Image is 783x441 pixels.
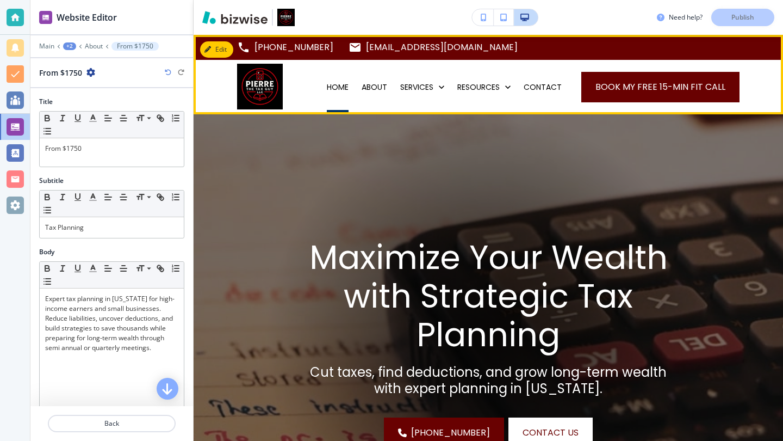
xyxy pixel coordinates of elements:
[85,42,103,50] button: About
[411,426,490,439] span: [PHONE_NUMBER]
[669,13,703,22] h3: Need help?
[362,82,387,93] p: ABOUT
[595,81,725,94] span: Book My Free 15-Min Fit Call
[277,9,295,26] img: Your Logo
[48,415,176,432] button: Back
[111,42,159,51] button: From $1750
[117,42,153,50] p: From $1750
[39,11,52,24] img: editor icon
[400,82,433,93] p: SERVICES
[39,247,54,257] h2: Body
[45,294,178,353] p: Expert tax planning in [US_STATE] for high-income earners and small businesses. Reduce liabilitie...
[39,42,54,50] button: Main
[297,238,680,354] p: Maximize Your Wealth with Strategic Tax Planning
[202,11,268,24] img: Bizwise Logo
[457,82,500,93] p: RESOURCES
[523,426,579,439] span: contact us
[63,42,76,50] button: +2
[366,39,518,56] p: [EMAIL_ADDRESS][DOMAIN_NAME]
[49,419,175,428] p: Back
[45,144,178,154] p: From $1750
[327,82,349,93] p: HOME
[524,82,562,93] p: CONTACT
[45,223,178,232] p: Tax Planning
[39,97,53,107] h2: Title
[39,67,82,78] h2: From $1750
[237,64,283,109] img: Pierre The Tax Guy LLC
[57,11,117,24] h2: Website Editor
[200,41,233,58] button: Edit
[254,39,333,56] p: [PHONE_NUMBER]
[297,364,680,397] p: Cut taxes, find deductions, and grow long-term wealth with expert planning in [US_STATE].
[39,176,64,186] h2: Subtitle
